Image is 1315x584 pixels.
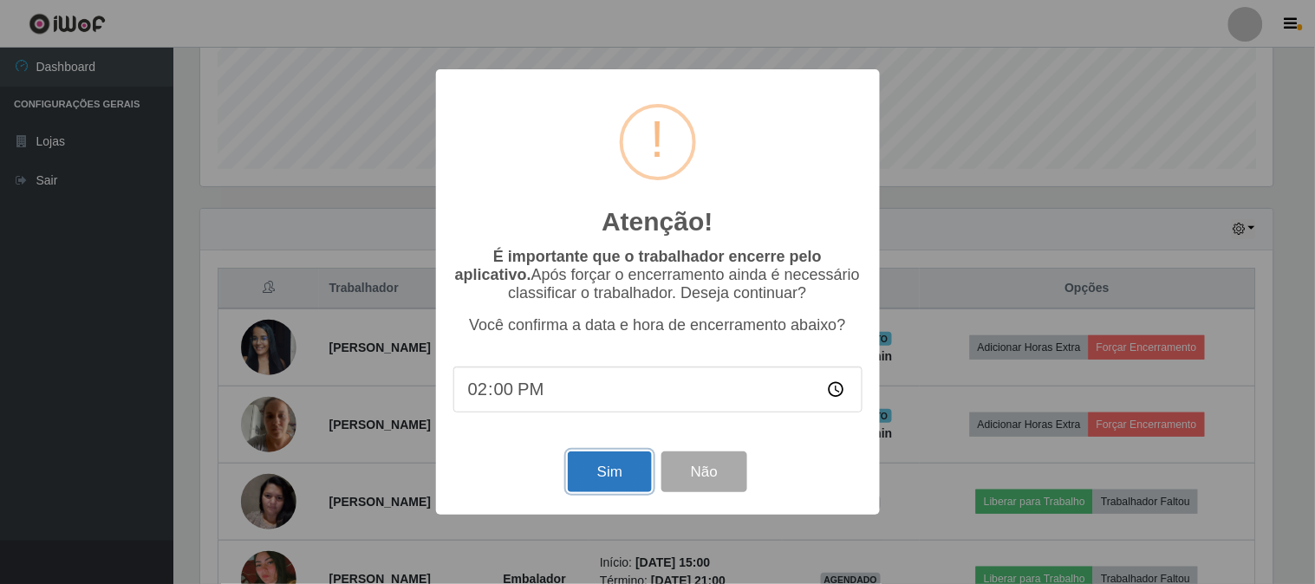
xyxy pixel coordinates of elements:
[453,248,863,302] p: Após forçar o encerramento ainda é necessário classificar o trabalhador. Deseja continuar?
[455,248,822,283] b: É importante que o trabalhador encerre pelo aplicativo.
[568,451,652,492] button: Sim
[602,206,713,237] h2: Atenção!
[453,316,863,334] p: Você confirma a data e hora de encerramento abaixo?
[661,451,747,492] button: Não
